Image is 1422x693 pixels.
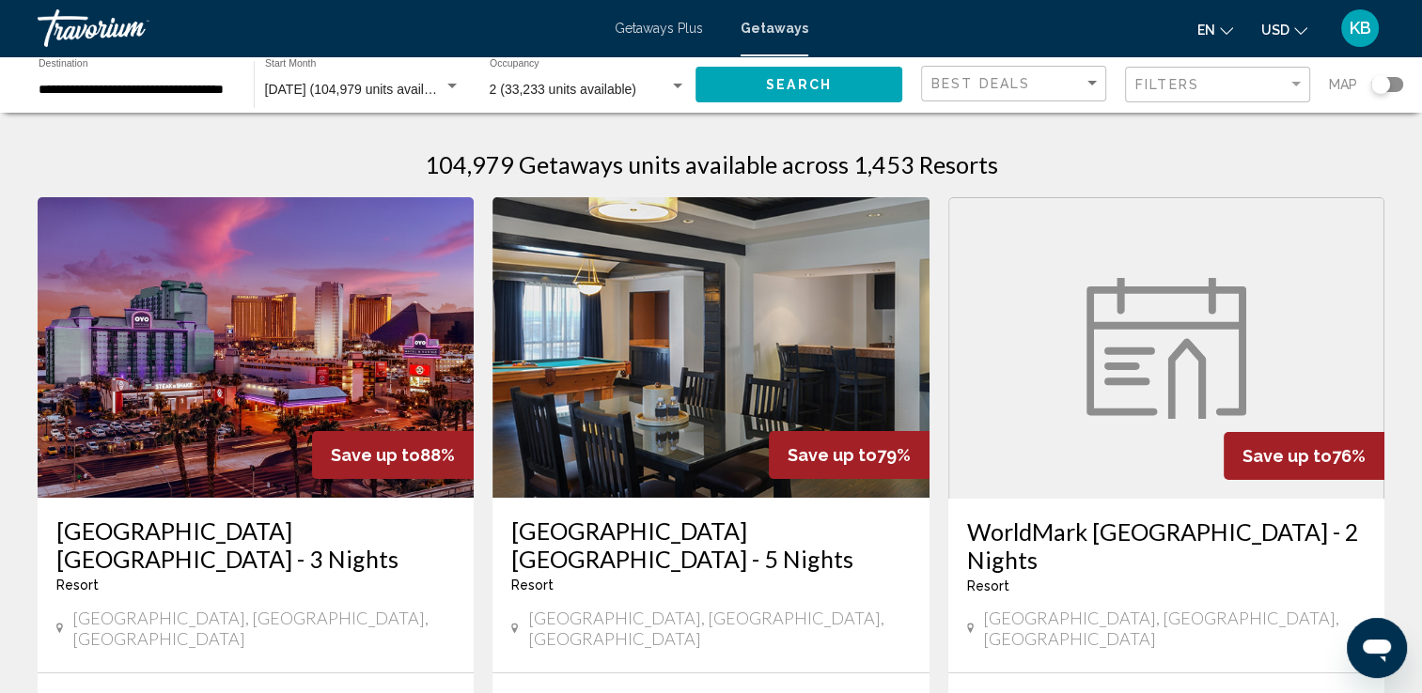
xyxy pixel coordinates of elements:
a: [GEOGRAPHIC_DATA] [GEOGRAPHIC_DATA] - 3 Nights [56,516,455,573]
span: Map [1329,71,1357,98]
a: Getaways Plus [615,21,703,36]
button: User Menu [1336,8,1384,48]
img: week.svg [1086,278,1246,419]
button: Filter [1125,66,1310,104]
img: RM79I01X.jpg [492,197,929,498]
span: Save up to [331,445,420,465]
span: 2 (33,233 units available) [490,82,636,97]
span: Resort [56,577,99,593]
span: [GEOGRAPHIC_DATA], [GEOGRAPHIC_DATA], [GEOGRAPHIC_DATA] [983,608,1366,649]
a: [GEOGRAPHIC_DATA] [GEOGRAPHIC_DATA] - 5 Nights [511,516,910,573]
span: en [1197,23,1215,38]
span: [GEOGRAPHIC_DATA], [GEOGRAPHIC_DATA], [GEOGRAPHIC_DATA] [528,608,911,649]
button: Search [695,67,902,101]
a: Travorium [38,9,596,47]
img: RM79E01X.jpg [38,197,474,498]
mat-select: Sort by [931,76,1101,92]
span: USD [1261,23,1289,38]
span: Filters [1135,77,1199,92]
h1: 104,979 Getaways units available across 1,453 Resorts [425,150,998,178]
span: [GEOGRAPHIC_DATA], [GEOGRAPHIC_DATA], [GEOGRAPHIC_DATA] [72,608,455,649]
span: Search [766,78,832,93]
button: Change language [1197,16,1233,43]
a: Getaways [741,21,808,36]
span: Resort [511,577,554,593]
span: Resort [967,578,1009,593]
button: Change currency [1261,16,1307,43]
a: WorldMark [GEOGRAPHIC_DATA] - 2 Nights [967,517,1366,574]
span: [DATE] (104,979 units available) [265,82,454,97]
span: Best Deals [931,76,1030,91]
iframe: Button to launch messaging window [1347,618,1407,678]
div: 79% [769,431,930,479]
div: 88% [312,431,474,479]
div: 76% [1224,432,1384,480]
span: Save up to [788,445,877,465]
span: KB [1350,19,1371,38]
span: Save up to [1242,446,1332,466]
